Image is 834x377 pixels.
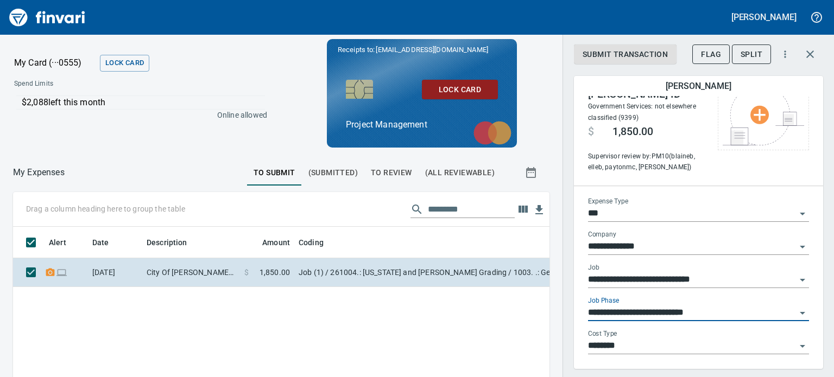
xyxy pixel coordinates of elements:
span: Split [741,48,762,61]
button: Open [795,239,810,254]
label: Cost Type [588,330,617,337]
label: Job [588,264,599,271]
button: Open [795,206,810,221]
p: $2,088 left this month [22,96,265,109]
span: Amount [262,236,290,249]
button: Close transaction [797,41,823,67]
span: Lock Card [431,83,489,97]
p: My Card (···0555) [14,56,96,69]
button: Open [795,338,810,354]
span: $ [588,125,594,138]
span: To Review [371,166,412,180]
label: Expense Type [588,198,628,205]
span: Flag [701,48,721,61]
button: Show transactions within a particular date range [515,159,549,186]
span: [EMAIL_ADDRESS][DOMAIN_NAME] [375,44,489,55]
p: Project Management [346,118,498,131]
button: Open [795,272,810,287]
span: Alert [49,236,80,249]
span: Government Services: not elsewhere classified (9399) [588,103,696,122]
td: Job (1) / 261004.: [US_STATE] and [PERSON_NAME] Grading / 1003. .: General Requirements / 5: Other [294,258,566,287]
p: My Expenses [13,166,65,179]
span: Date [92,236,123,249]
span: Coding [299,236,324,249]
button: Flag [692,44,730,65]
label: Job Phase [588,297,619,304]
p: Receipts to: [338,44,506,55]
button: Choose columns to display [515,201,531,218]
span: Receipt Required [45,269,56,276]
span: Online transaction [56,269,67,276]
button: [PERSON_NAME] [729,9,799,25]
span: Supervisor review by: PM10 (blaineb, elleb, paytonmc, [PERSON_NAME]) [588,151,707,173]
img: mastercard.svg [468,116,517,150]
span: Spend Limits [14,79,159,90]
span: Submit Transaction [583,48,668,61]
span: (All Reviewable) [425,166,495,180]
label: Company [588,231,616,238]
span: $ [244,267,249,278]
td: City Of [PERSON_NAME] [PERSON_NAME] ID [142,258,240,287]
nav: breadcrumb [13,166,65,179]
button: Lock Card [100,55,149,72]
span: (Submitted) [308,166,358,180]
button: More [773,42,797,66]
span: Coding [299,236,338,249]
span: Description [147,236,201,249]
span: 1,850.00 [260,267,290,278]
button: Download table [531,202,547,218]
img: Finvari [7,4,88,30]
span: 1,850.00 [612,125,653,138]
p: Online allowed [5,110,267,120]
span: Description [147,236,187,249]
button: Split [732,44,771,65]
button: Open [795,305,810,321]
button: Submit Transaction [574,44,677,65]
span: Amount [248,236,290,249]
td: [DATE] [88,258,142,287]
button: Lock Card [422,80,498,100]
h5: [PERSON_NAME] [666,80,731,92]
img: Select file [723,80,804,145]
h5: [PERSON_NAME] [731,11,797,23]
span: Alert [49,236,66,249]
span: Date [92,236,109,249]
span: To Submit [254,166,295,180]
span: Lock Card [105,57,144,69]
p: Drag a column heading here to group the table [26,203,185,214]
